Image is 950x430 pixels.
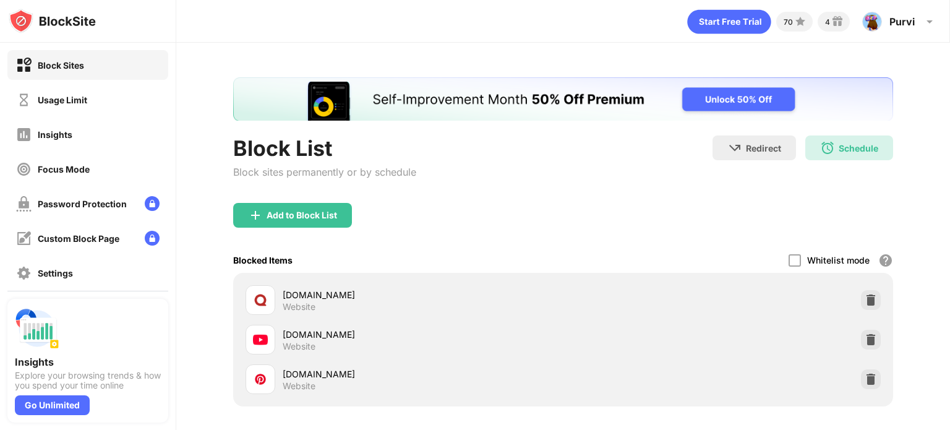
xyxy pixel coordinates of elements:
[38,60,84,71] div: Block Sites
[253,332,268,347] img: favicons
[16,58,32,73] img: block-on.svg
[38,164,90,174] div: Focus Mode
[15,395,90,415] div: Go Unlimited
[38,95,87,105] div: Usage Limit
[233,77,893,121] iframe: Banner
[889,15,915,28] div: Purvi
[15,371,161,390] div: Explore your browsing trends & how you spend your time online
[267,210,337,220] div: Add to Block List
[16,196,32,212] img: password-protection-off.svg
[16,92,32,108] img: time-usage-off.svg
[38,129,72,140] div: Insights
[15,306,59,351] img: push-insights.svg
[38,233,119,244] div: Custom Block Page
[283,341,315,352] div: Website
[283,328,563,341] div: [DOMAIN_NAME]
[16,161,32,177] img: focus-off.svg
[839,143,878,153] div: Schedule
[233,135,416,161] div: Block List
[283,288,563,301] div: [DOMAIN_NAME]
[15,356,161,368] div: Insights
[16,265,32,281] img: settings-off.svg
[283,368,563,381] div: [DOMAIN_NAME]
[16,127,32,142] img: insights-off.svg
[38,268,73,278] div: Settings
[746,143,781,153] div: Redirect
[825,17,830,27] div: 4
[687,9,771,34] div: animation
[793,14,808,29] img: points-small.svg
[38,199,127,209] div: Password Protection
[830,14,845,29] img: reward-small.svg
[233,166,416,178] div: Block sites permanently or by schedule
[145,196,160,211] img: lock-menu.svg
[9,9,96,33] img: logo-blocksite.svg
[807,255,870,265] div: Whitelist mode
[145,231,160,246] img: lock-menu.svg
[253,372,268,387] img: favicons
[784,17,793,27] div: 70
[253,293,268,307] img: favicons
[283,381,315,392] div: Website
[233,255,293,265] div: Blocked Items
[862,12,882,32] img: AFdZucoQ5wCVurBx68ePFQrnnJn_sglca5LurEkKTwH4_Q=s96-c
[16,231,32,246] img: customize-block-page-off.svg
[283,301,315,312] div: Website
